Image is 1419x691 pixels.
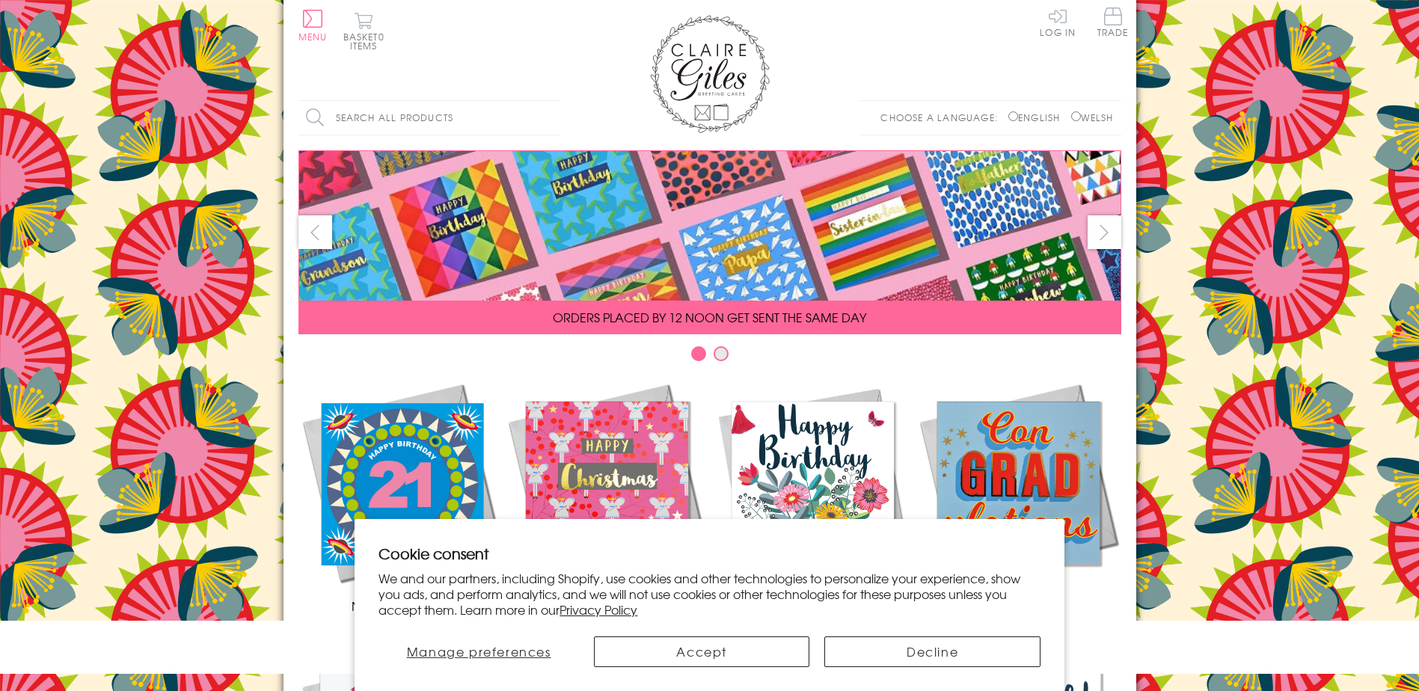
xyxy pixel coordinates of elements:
h2: Cookie consent [378,543,1041,564]
span: ORDERS PLACED BY 12 NOON GET SENT THE SAME DAY [553,308,866,326]
input: Welsh [1071,111,1081,121]
p: We and our partners, including Shopify, use cookies and other technologies to personalize your ex... [378,571,1041,617]
div: Carousel Pagination [298,345,1121,369]
a: Birthdays [710,380,916,615]
a: Privacy Policy [560,601,637,618]
button: Accept [594,636,809,667]
label: Welsh [1071,111,1114,124]
img: Claire Giles Greetings Cards [650,15,770,133]
button: Decline [824,636,1040,667]
button: Manage preferences [378,636,579,667]
button: next [1088,215,1121,249]
span: Menu [298,30,328,43]
a: New Releases [298,380,504,615]
button: Basket0 items [343,12,384,50]
p: Choose a language: [880,111,1005,124]
a: Trade [1097,7,1129,40]
input: Search [545,101,560,135]
span: Manage preferences [407,642,551,660]
button: Carousel Page 1 (Current Slide) [691,346,706,361]
span: Trade [1097,7,1129,37]
span: 0 items [350,30,384,52]
button: Menu [298,10,328,41]
label: English [1008,111,1067,124]
a: Log In [1040,7,1076,37]
button: prev [298,215,332,249]
a: Academic [916,380,1121,615]
input: English [1008,111,1018,121]
input: Search all products [298,101,560,135]
button: Carousel Page 2 [714,346,729,361]
a: Christmas [504,380,710,615]
span: New Releases [352,597,450,615]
